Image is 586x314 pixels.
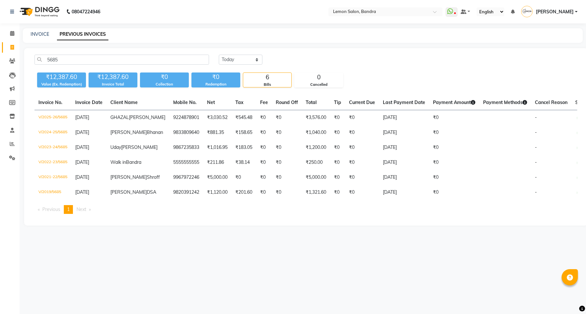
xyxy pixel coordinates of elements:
[429,185,479,200] td: ₹0
[147,189,156,195] span: DSA
[37,72,86,82] div: ₹12,387.60
[559,288,579,307] iframe: chat widget
[256,170,272,185] td: ₹0
[129,114,165,120] span: [PERSON_NAME]
[272,110,302,125] td: ₹0
[521,6,533,17] img: Farheen Ansari
[429,170,479,185] td: ₹0
[295,73,343,82] div: 0
[203,140,231,155] td: ₹1,016.95
[429,155,479,170] td: ₹0
[140,82,189,87] div: Collection
[330,125,345,140] td: ₹0
[67,206,70,212] span: 1
[536,8,574,15] span: [PERSON_NAME]
[57,29,108,40] a: PREVIOUS INVOICES
[256,140,272,155] td: ₹0
[35,155,71,170] td: V/2022-23/5685
[140,72,189,82] div: ₹0
[272,185,302,200] td: ₹0
[345,185,379,200] td: ₹0
[302,170,330,185] td: ₹5,000.00
[379,185,429,200] td: [DATE]
[75,99,103,105] span: Invoice Date
[276,99,298,105] span: Round Off
[483,99,527,105] span: Payment Methods
[110,144,121,150] span: Uday
[306,99,317,105] span: Total
[349,99,375,105] span: Current Due
[272,155,302,170] td: ₹0
[235,99,244,105] span: Tax
[433,99,475,105] span: Payment Amount
[231,155,256,170] td: ₹38.14
[535,189,537,195] span: -
[379,170,429,185] td: [DATE]
[302,155,330,170] td: ₹250.00
[126,159,141,165] span: Bandra
[110,129,147,135] span: [PERSON_NAME]
[110,159,126,165] span: Walk in
[203,185,231,200] td: ₹1,120.00
[302,110,330,125] td: ₹3,576.00
[260,99,268,105] span: Fee
[345,155,379,170] td: ₹0
[75,129,89,135] span: [DATE]
[272,125,302,140] td: ₹0
[207,99,215,105] span: Net
[256,110,272,125] td: ₹0
[169,140,203,155] td: 9867235833
[147,129,163,135] span: Bhanan
[75,189,89,195] span: [DATE]
[302,140,330,155] td: ₹1,200.00
[31,31,49,37] a: INVOICE
[379,110,429,125] td: [DATE]
[535,114,537,120] span: -
[89,82,137,87] div: Invoice Total
[110,99,138,105] span: Client Name
[231,125,256,140] td: ₹158.65
[330,185,345,200] td: ₹0
[42,206,60,212] span: Previous
[231,110,256,125] td: ₹545.48
[535,99,567,105] span: Cancel Reason
[302,185,330,200] td: ₹1,321.60
[72,3,100,21] b: 08047224946
[231,140,256,155] td: ₹183.05
[121,144,158,150] span: [PERSON_NAME]
[345,140,379,155] td: ₹0
[383,99,425,105] span: Last Payment Date
[75,159,89,165] span: [DATE]
[191,82,240,87] div: Redemption
[330,170,345,185] td: ₹0
[110,189,147,195] span: [PERSON_NAME]
[330,110,345,125] td: ₹0
[243,82,291,87] div: Bills
[535,174,537,180] span: -
[330,140,345,155] td: ₹0
[169,170,203,185] td: 9967972246
[535,144,537,150] span: -
[169,125,203,140] td: 9833809640
[295,82,343,87] div: Cancelled
[345,110,379,125] td: ₹0
[35,185,71,200] td: V/2019/5685
[330,155,345,170] td: ₹0
[75,114,89,120] span: [DATE]
[302,125,330,140] td: ₹1,040.00
[272,170,302,185] td: ₹0
[77,206,86,212] span: Next
[256,125,272,140] td: ₹0
[169,185,203,200] td: 9820391242
[35,140,71,155] td: V/2023-24/5685
[243,73,291,82] div: 6
[75,144,89,150] span: [DATE]
[334,99,341,105] span: Tip
[173,99,197,105] span: Mobile No.
[345,170,379,185] td: ₹0
[203,155,231,170] td: ₹211.86
[379,140,429,155] td: [DATE]
[169,155,203,170] td: 5555555555
[191,72,240,82] div: ₹0
[535,129,537,135] span: -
